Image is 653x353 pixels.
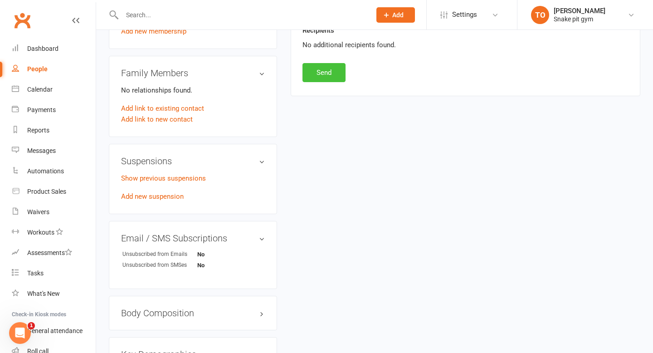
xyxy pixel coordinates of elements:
div: No additional recipients found. [302,39,629,50]
a: Reports [12,120,96,141]
a: Show previous suspensions [121,174,206,182]
span: Add [392,11,404,19]
a: Tasks [12,263,96,284]
div: Unsubscribed from Emails [122,250,197,259]
div: What's New [27,290,60,297]
a: People [12,59,96,79]
div: Dashboard [27,45,58,52]
a: Clubworx [11,9,34,32]
a: Waivers [12,202,96,222]
h3: Suspensions [121,156,265,166]
strong: No [197,251,249,258]
div: Waivers [27,208,49,216]
div: Workouts [27,229,54,236]
a: Assessments [12,243,96,263]
div: General attendance [27,327,83,334]
h3: Family Members [121,68,265,78]
span: Settings [452,5,477,25]
a: What's New [12,284,96,304]
a: Workouts [12,222,96,243]
div: [PERSON_NAME] [554,7,605,15]
span: 1 [28,322,35,329]
button: Add [376,7,415,23]
a: Automations [12,161,96,181]
a: General attendance kiosk mode [12,321,96,341]
a: Calendar [12,79,96,100]
div: Unsubscribed from SMSes [122,261,197,270]
label: Recipients [302,25,334,36]
iframe: Intercom live chat [9,322,31,344]
div: Tasks [27,270,44,277]
h3: Email / SMS Subscriptions [121,233,265,243]
a: Payments [12,100,96,120]
div: People [27,65,48,73]
a: Product Sales [12,181,96,202]
a: Add new membership [121,27,186,35]
a: Dashboard [12,39,96,59]
div: Reports [27,127,49,134]
div: Calendar [27,86,53,93]
div: Product Sales [27,188,66,195]
strong: No [197,262,249,269]
input: Search... [119,9,365,21]
a: Add new suspension [121,192,184,201]
a: Messages [12,141,96,161]
div: TO [531,6,549,24]
div: Snake pit gym [554,15,605,23]
div: Messages [27,147,56,154]
a: Add link to new contact [121,114,193,125]
button: Send [302,63,346,82]
div: Assessments [27,249,72,256]
h3: Body Composition [121,308,265,318]
div: Automations [27,167,64,175]
div: Payments [27,106,56,113]
a: Add link to existing contact [121,103,204,114]
p: No relationships found. [121,85,265,96]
